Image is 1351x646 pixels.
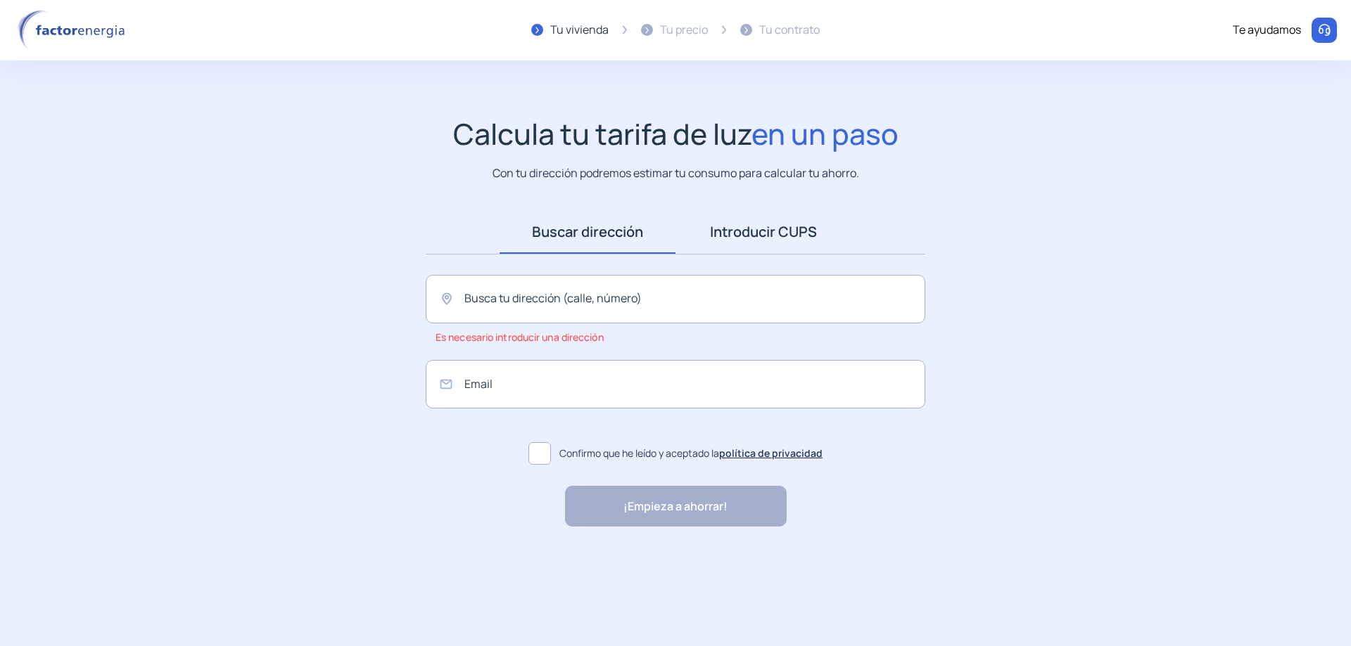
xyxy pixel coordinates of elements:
[719,446,823,460] a: política de privacidad
[550,21,609,39] div: Tu vivienda
[1317,23,1331,37] img: llamar
[493,164,859,182] p: Con tu dirección podremos estimar tu consumo para calcular tu ahorro.
[759,21,820,39] div: Tu contrato
[1233,21,1301,39] div: Te ayudamos
[500,210,675,254] a: Buscar dirección
[436,323,604,351] span: Es necesario introducir una dirección
[453,117,899,151] h1: Calcula tu tarifa de luz
[559,446,823,461] span: Confirmo que he leído y aceptado la
[751,114,899,153] span: en un paso
[675,210,851,254] a: Introducir CUPS
[660,21,708,39] div: Tu precio
[14,10,134,51] img: logo factor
